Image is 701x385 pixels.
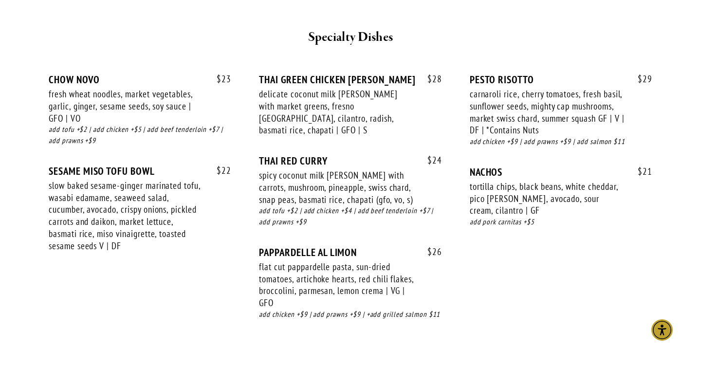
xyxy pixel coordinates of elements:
div: add chicken +$9 | add prawns +$9 | +add grilled salmon $11 [259,309,442,320]
span: $ [427,246,432,257]
div: spicy coconut milk [PERSON_NAME] with carrots, mushroom, pineapple, swiss chard, snap peas, basma... [259,169,414,205]
span: 24 [418,155,442,166]
span: 21 [628,166,652,177]
span: $ [427,73,432,85]
span: $ [427,154,432,166]
div: add tofu +$2 | add chicken +$5 | add beef tenderloin +$7 | add prawns +$9 [49,124,231,147]
span: $ [638,73,643,85]
div: carnaroli rice, cherry tomatoes, fresh basil, sunflower seeds, mighty cap mushrooms, market swiss... [470,88,625,136]
div: slow baked sesame-ginger marinated tofu, wasabi edamame, seaweed salad, cucumber, avocado, crispy... [49,180,203,252]
span: 26 [418,246,442,257]
div: Accessibility Menu [651,319,673,341]
span: $ [217,73,221,85]
div: PAPPARDELLE AL LIMON [259,246,442,258]
div: PESTO RISOTTO [470,73,652,86]
div: SESAME MISO TOFU BOWL [49,165,231,177]
span: 28 [418,73,442,85]
div: NACHOS [470,166,652,178]
span: 29 [628,73,652,85]
span: 22 [207,165,231,176]
div: delicate coconut milk [PERSON_NAME] with market greens, fresno [GEOGRAPHIC_DATA], cilantro, radis... [259,88,414,136]
div: add tofu +$2 | add chicken +$4 | add beef tenderloin +$7 | add prawns +$9 [259,205,442,228]
strong: Specialty Dishes [308,29,393,46]
span: $ [638,165,643,177]
div: fresh wheat noodles, market vegetables, garlic, ginger, sesame seeds, soy sauce | GFO | VO [49,88,203,124]
div: add chicken +$9 | add prawns +$9 | add salmon $11 [470,136,652,147]
div: add pork carnitas +$5 [470,217,652,228]
div: THAI RED CURRY [259,155,442,167]
div: flat cut pappardelle pasta, sun-dried tomatoes, artichoke hearts, red chili flakes, broccolini, p... [259,261,414,309]
span: 23 [207,73,231,85]
span: $ [217,165,221,176]
div: CHOW NOVO [49,73,231,86]
div: tortilla chips, black beans, white cheddar, pico [PERSON_NAME], avocado, sour cream, cilantro | GF [470,181,625,217]
div: THAI GREEN CHICKEN [PERSON_NAME] [259,73,442,86]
